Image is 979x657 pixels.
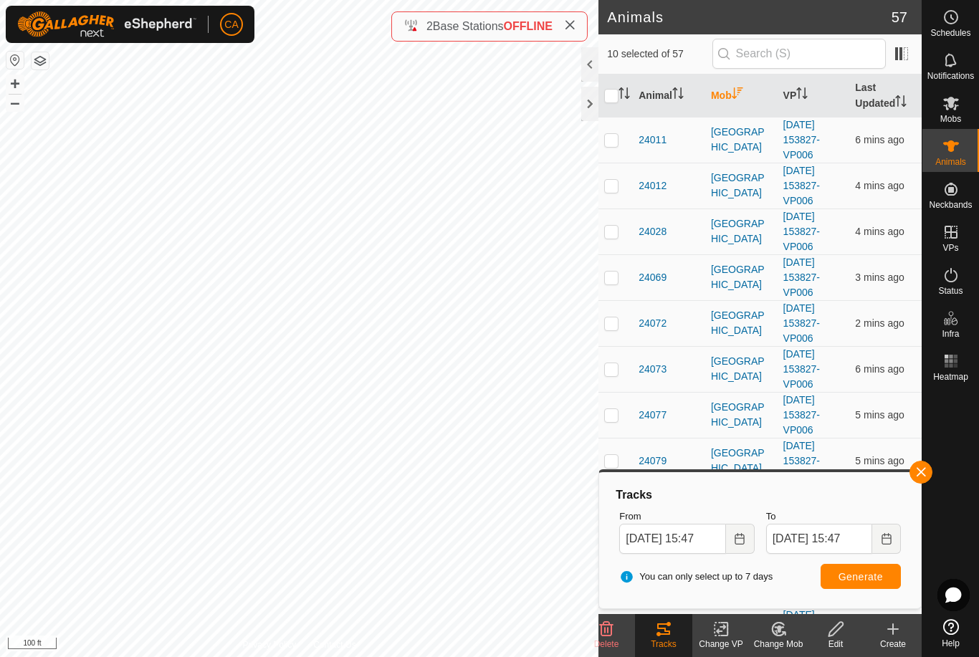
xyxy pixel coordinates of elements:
[711,125,772,155] div: [GEOGRAPHIC_DATA]
[6,52,24,69] button: Reset Map
[855,363,904,375] span: 15 Aug 2025 at 3:41 pm
[864,638,922,651] div: Create
[783,302,820,344] a: [DATE] 153827-VP006
[613,486,907,504] div: Tracks
[711,354,772,384] div: [GEOGRAPHIC_DATA]
[796,90,808,101] p-sorticon: Activate to sort
[639,224,667,239] span: 24028
[711,308,772,338] div: [GEOGRAPHIC_DATA]
[672,90,684,101] p-sorticon: Activate to sort
[619,90,630,101] p-sorticon: Activate to sort
[927,72,974,80] span: Notifications
[783,256,820,298] a: [DATE] 153827-VP006
[607,9,892,26] h2: Animals
[607,47,712,62] span: 10 selected of 57
[821,564,901,589] button: Generate
[929,201,972,209] span: Neckbands
[855,455,904,466] span: 15 Aug 2025 at 3:41 pm
[892,6,907,28] span: 57
[942,639,960,648] span: Help
[635,638,692,651] div: Tracks
[855,272,904,283] span: 15 Aug 2025 at 3:43 pm
[639,408,667,423] span: 24077
[940,115,961,123] span: Mobs
[426,20,433,32] span: 2
[639,178,667,193] span: 24012
[504,20,553,32] span: OFFLINE
[783,394,820,436] a: [DATE] 153827-VP006
[711,446,772,476] div: [GEOGRAPHIC_DATA]
[6,75,24,92] button: +
[807,638,864,651] div: Edit
[692,638,750,651] div: Change VP
[639,316,667,331] span: 24072
[930,29,970,37] span: Schedules
[594,639,619,649] span: Delete
[783,348,820,390] a: [DATE] 153827-VP006
[619,509,754,524] label: From
[711,400,772,430] div: [GEOGRAPHIC_DATA]
[711,216,772,246] div: [GEOGRAPHIC_DATA]
[872,524,901,554] button: Choose Date
[705,75,778,118] th: Mob
[732,90,743,101] p-sorticon: Activate to sort
[711,171,772,201] div: [GEOGRAPHIC_DATA]
[942,330,959,338] span: Infra
[895,97,907,109] p-sorticon: Activate to sort
[855,134,904,145] span: 15 Aug 2025 at 3:40 pm
[783,211,820,252] a: [DATE] 153827-VP006
[938,287,963,295] span: Status
[313,638,355,651] a: Contact Us
[6,94,24,111] button: –
[778,75,850,118] th: VP
[243,638,297,651] a: Privacy Policy
[855,226,904,237] span: 15 Aug 2025 at 3:42 pm
[766,509,901,524] label: To
[855,180,904,191] span: 15 Aug 2025 at 3:42 pm
[922,613,979,653] a: Help
[619,570,773,584] span: You can only select up to 7 days
[633,75,705,118] th: Animal
[849,75,922,118] th: Last Updated
[783,609,817,636] a: [DATE] 063203
[750,638,807,651] div: Change Mob
[942,244,958,252] span: VPs
[639,362,667,377] span: 24073
[855,409,904,421] span: 15 Aug 2025 at 3:42 pm
[224,17,238,32] span: CA
[935,158,966,166] span: Animals
[839,571,883,582] span: Generate
[711,262,772,292] div: [GEOGRAPHIC_DATA]
[433,20,504,32] span: Base Stations
[32,52,49,69] button: Map Layers
[783,440,820,481] a: [DATE] 153827-VP006
[783,165,820,206] a: [DATE] 153827-VP006
[726,524,755,554] button: Choose Date
[17,11,196,37] img: Gallagher Logo
[639,454,667,469] span: 24079
[783,119,820,160] a: [DATE] 153827-VP006
[639,270,667,285] span: 24069
[712,39,886,69] input: Search (S)
[855,317,904,329] span: 15 Aug 2025 at 3:44 pm
[639,133,667,148] span: 24011
[933,373,968,381] span: Heatmap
